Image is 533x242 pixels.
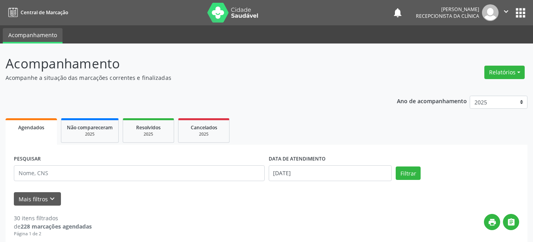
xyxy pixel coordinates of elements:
[21,9,68,16] span: Central de Marcação
[482,4,499,21] img: img
[6,6,68,19] a: Central de Marcação
[67,131,113,137] div: 2025
[503,214,519,230] button: 
[129,131,168,137] div: 2025
[499,4,514,21] button: 
[484,214,500,230] button: print
[416,13,479,19] span: Recepcionista da clínica
[502,7,510,16] i: 
[48,195,57,203] i: keyboard_arrow_down
[14,231,92,237] div: Página 1 de 2
[136,124,161,131] span: Resolvidos
[488,218,497,227] i: print
[14,165,265,181] input: Nome, CNS
[18,124,44,131] span: Agendados
[6,54,371,74] p: Acompanhamento
[416,6,479,13] div: [PERSON_NAME]
[507,218,516,227] i: 
[14,214,92,222] div: 30 itens filtrados
[396,166,421,180] button: Filtrar
[184,131,224,137] div: 2025
[269,153,326,165] label: DATA DE ATENDIMENTO
[514,6,527,20] button: apps
[14,153,41,165] label: PESQUISAR
[21,223,92,230] strong: 228 marcações agendadas
[67,124,113,131] span: Não compareceram
[397,96,467,106] p: Ano de acompanhamento
[6,74,371,82] p: Acompanhe a situação das marcações correntes e finalizadas
[392,7,403,18] button: notifications
[484,66,525,79] button: Relatórios
[269,165,392,181] input: Selecione um intervalo
[191,124,217,131] span: Cancelados
[14,222,92,231] div: de
[14,192,61,206] button: Mais filtroskeyboard_arrow_down
[3,28,63,43] a: Acompanhamento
